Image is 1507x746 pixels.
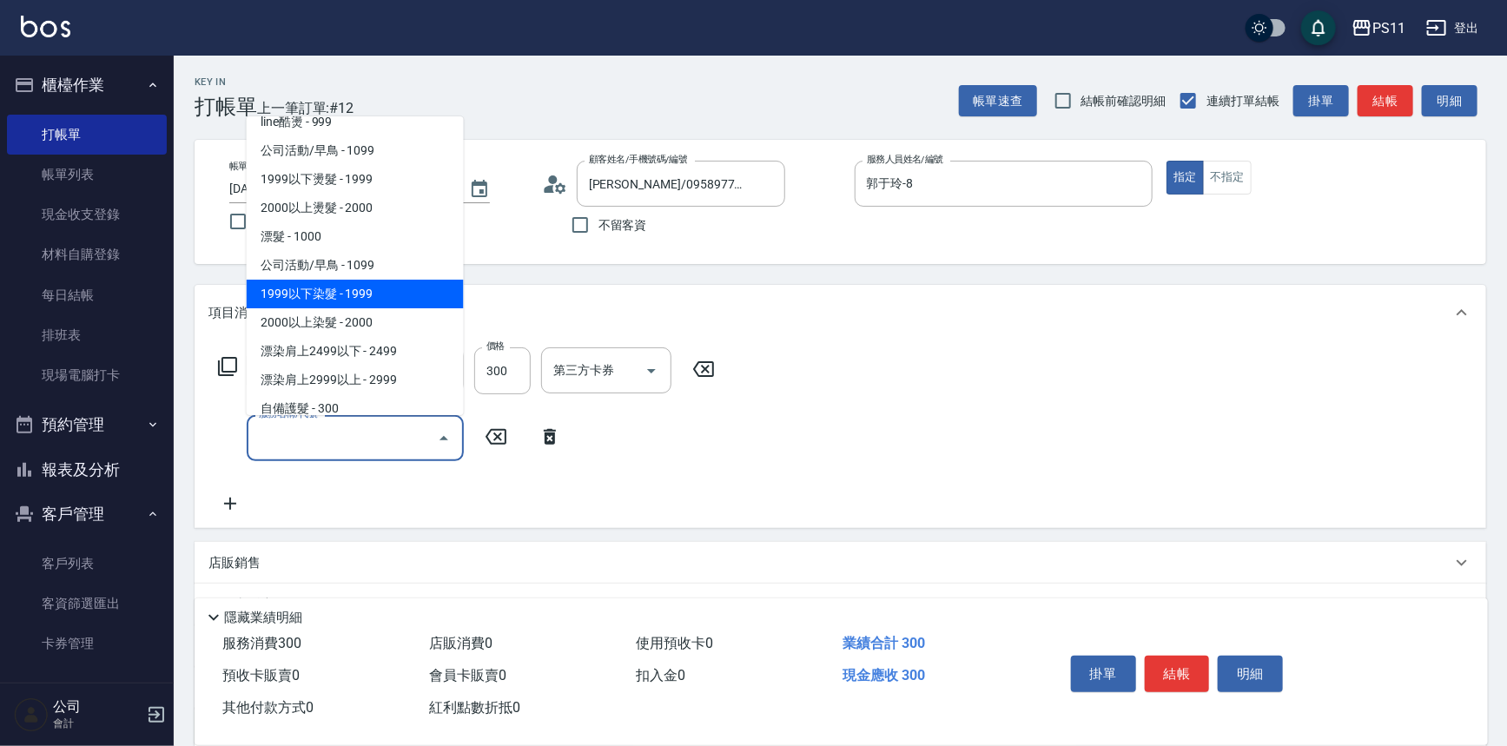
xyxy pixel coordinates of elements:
span: 漂髮 - 1000 [247,222,464,251]
div: 項目消費 [195,285,1486,340]
button: 登出 [1419,12,1486,44]
button: Open [638,357,665,385]
button: 客戶管理 [7,492,167,537]
a: 客戶列表 [7,544,167,584]
span: 使用預收卡 0 [636,635,713,651]
button: 預約管理 [7,402,167,447]
button: 報表及分析 [7,447,167,492]
span: 漂染肩上2999以上 - 2999 [247,366,464,394]
button: Choose date, selected date is 2025-09-13 [459,168,500,210]
p: 會計 [53,716,142,731]
button: 指定 [1167,161,1204,195]
span: 1999以下燙髮 - 1999 [247,165,464,194]
h3: 打帳單 [195,95,257,119]
a: 現場電腦打卡 [7,355,167,395]
span: 服務消費 300 [222,635,301,651]
button: 帳單速查 [959,85,1037,117]
label: 顧客姓名/手機號碼/編號 [589,153,688,166]
span: 上一筆訂單:#12 [257,97,354,119]
h5: 公司 [53,698,142,716]
label: 服務人員姓名/編號 [867,153,943,166]
span: 公司活動/早鳥 - 1099 [247,136,464,165]
h2: Key In [195,76,257,88]
button: PS11 [1345,10,1412,46]
span: 扣入金 0 [636,667,685,683]
span: 連續打單結帳 [1206,92,1279,110]
div: 店販銷售 [195,542,1486,584]
button: 櫃檯作業 [7,63,167,108]
a: 排班表 [7,315,167,355]
a: 客資篩選匯出 [7,584,167,624]
a: 帳單列表 [7,155,167,195]
button: 行銷工具 [7,671,167,716]
span: 店販消費 0 [429,635,492,651]
a: 卡券管理 [7,624,167,663]
button: save [1301,10,1336,45]
button: 明細 [1218,656,1283,692]
p: 預收卡販賣 [208,596,274,614]
button: 結帳 [1145,656,1210,692]
input: YYYY/MM/DD hh:mm [229,175,452,203]
button: 明細 [1422,85,1477,117]
a: 每日結帳 [7,275,167,315]
label: 價格 [486,340,505,353]
p: 店販銷售 [208,554,261,572]
img: Person [14,697,49,732]
button: 不指定 [1203,161,1252,195]
a: 現金收支登錄 [7,195,167,234]
span: 紅利點數折抵 0 [429,699,520,716]
span: line酷燙 - 999 [247,108,464,136]
span: 2000以上染髮 - 2000 [247,308,464,337]
span: 現金應收 300 [843,667,925,683]
span: 漂染肩上2499以下 - 2499 [247,337,464,366]
button: 結帳 [1358,85,1413,117]
span: 公司活動/早鳥 - 1099 [247,251,464,280]
span: 不留客資 [598,216,647,234]
span: 預收卡販賣 0 [222,667,300,683]
a: 材料自購登錄 [7,234,167,274]
a: 打帳單 [7,115,167,155]
label: 帳單日期 [229,160,266,173]
span: 1999以下染髮 - 1999 [247,280,464,308]
div: 預收卡販賣 [195,584,1486,625]
button: 掛單 [1293,85,1349,117]
span: 會員卡販賣 0 [429,667,506,683]
span: 2000以上燙髮 - 2000 [247,194,464,222]
img: Logo [21,16,70,37]
button: Close [430,425,458,452]
p: 隱藏業績明細 [224,609,302,627]
span: 自備護髮 - 300 [247,394,464,423]
p: 項目消費 [208,304,261,322]
span: 其他付款方式 0 [222,699,314,716]
div: PS11 [1372,17,1405,39]
span: 業績合計 300 [843,635,925,651]
span: 結帳前確認明細 [1081,92,1167,110]
button: 掛單 [1071,656,1136,692]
